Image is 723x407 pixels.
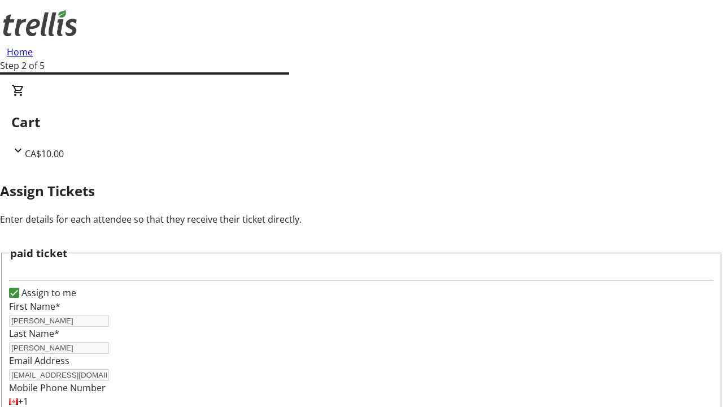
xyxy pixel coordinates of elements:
div: CartCA$10.00 [11,84,712,161]
h3: paid ticket [10,245,67,261]
label: First Name* [9,300,60,313]
label: Last Name* [9,327,59,340]
label: Email Address [9,354,69,367]
h2: Cart [11,112,712,132]
label: Assign to me [19,286,76,300]
span: CA$10.00 [25,148,64,160]
label: Mobile Phone Number [9,382,106,394]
